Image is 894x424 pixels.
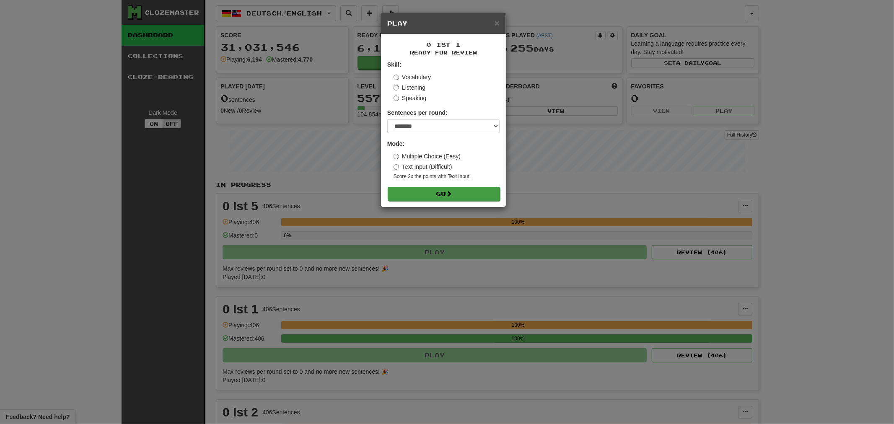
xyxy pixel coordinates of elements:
input: Listening [394,85,399,90]
input: Multiple Choice (Easy) [394,154,399,159]
label: Multiple Choice (Easy) [394,152,461,160]
strong: Skill: [387,61,401,68]
input: Vocabulary [394,75,399,80]
button: Go [388,187,500,201]
label: Speaking [394,94,426,102]
small: Ready for Review [387,49,500,56]
input: Text Input (Difficult) [394,164,399,170]
span: 0 Ist 1 [426,41,461,48]
strong: Mode: [387,140,404,147]
button: Close [495,18,500,27]
label: Text Input (Difficult) [394,163,452,171]
label: Vocabulary [394,73,431,81]
h5: Play [387,19,500,28]
small: Score 2x the points with Text Input ! [394,173,500,180]
span: × [495,18,500,28]
label: Sentences per round: [387,109,448,117]
input: Speaking [394,96,399,101]
label: Listening [394,83,425,92]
